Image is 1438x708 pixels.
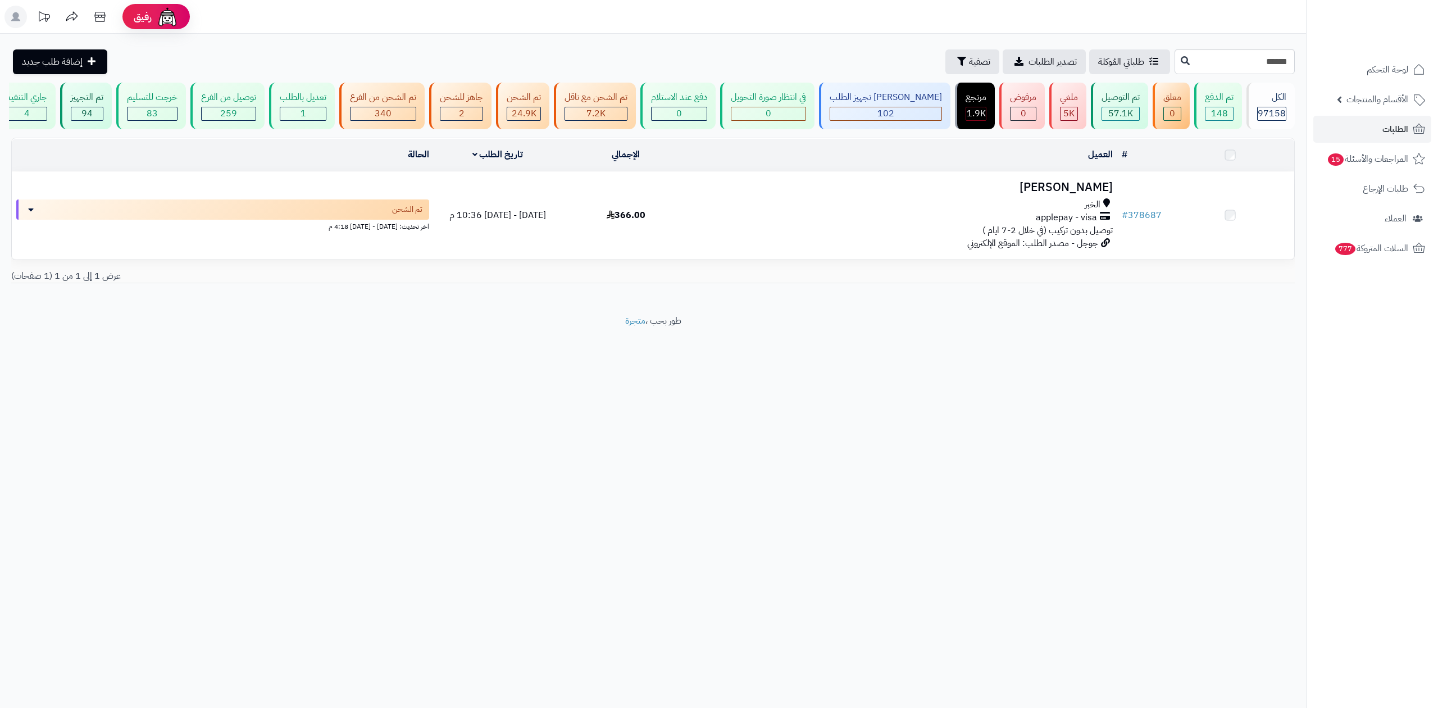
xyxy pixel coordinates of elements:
[586,107,606,120] span: 7.2K
[731,91,806,104] div: في انتظار صورة التحويل
[440,91,483,104] div: جاهز للشحن
[1150,83,1192,129] a: معلق 0
[408,148,429,161] a: الحالة
[7,107,47,120] div: 4
[427,83,494,129] a: جاهز للشحن 2
[1346,92,1408,107] span: الأقسام والمنتجات
[1258,107,1286,120] span: 97158
[1089,49,1170,74] a: طلباتي المُوكلة
[459,107,465,120] span: 2
[1257,91,1286,104] div: الكل
[1205,91,1234,104] div: تم الدفع
[1089,83,1150,129] a: تم التوصيل 57.1K
[350,91,416,104] div: تم الشحن من الفرع
[127,91,178,104] div: خرجت للتسليم
[1047,83,1089,129] a: ملغي 5K
[512,107,536,120] span: 24.9K
[945,49,999,74] button: تصفية
[1244,83,1297,129] a: الكل97158
[81,107,93,120] span: 94
[1036,211,1097,224] span: applepay - visa
[625,314,645,328] a: متجرة
[267,83,337,129] a: تعديل بالطلب 1
[1367,62,1408,78] span: لوحة التحكم
[997,83,1047,129] a: مرفوض 0
[1163,91,1181,104] div: معلق
[114,83,188,129] a: خرجت للتسليم 83
[676,107,682,120] span: 0
[507,107,540,120] div: 24907
[3,270,653,283] div: عرض 1 إلى 1 من 1 (1 صفحات)
[1122,148,1127,161] a: #
[201,91,256,104] div: توصيل من الفرع
[1313,146,1431,173] a: المراجعات والأسئلة15
[58,83,114,129] a: تم التجهيز 94
[301,107,306,120] span: 1
[440,107,483,120] div: 2
[280,107,326,120] div: 1
[652,107,707,120] div: 0
[607,208,645,222] span: 366.00
[766,107,771,120] span: 0
[1122,208,1128,222] span: #
[969,55,990,69] span: تصفية
[966,107,986,120] div: 1854
[71,107,103,120] div: 94
[982,224,1113,237] span: توصيل بدون تركيب (في خلال 2-7 ايام )
[612,148,640,161] a: الإجمالي
[651,91,707,104] div: دفع عند الاستلام
[1085,198,1100,211] span: الخبر
[967,237,1098,250] span: جوجل - مصدر الطلب: الموقع الإلكتروني
[22,55,83,69] span: إضافة طلب جديد
[1088,148,1113,161] a: العميل
[6,91,47,104] div: جاري التنفيذ
[24,107,30,120] span: 4
[565,107,627,120] div: 7222
[472,148,524,161] a: تاريخ الطلب
[817,83,953,129] a: [PERSON_NAME] تجهيز الطلب 102
[71,91,103,104] div: تم التجهيز
[13,49,107,74] a: إضافة طلب جديد
[1003,49,1086,74] a: تصدير الطلبات
[1122,208,1162,222] a: #378687
[1327,151,1408,167] span: المراجعات والأسئلة
[1011,107,1036,120] div: 0
[1010,91,1036,104] div: مرفوض
[449,208,546,222] span: [DATE] - [DATE] 10:36 م
[1335,242,1357,256] span: 777
[1334,240,1408,256] span: السلات المتروكة
[1192,83,1244,129] a: تم الدفع 148
[731,107,806,120] div: 0
[1108,107,1133,120] span: 57.1K
[830,91,942,104] div: [PERSON_NAME] تجهيز الطلب
[1205,107,1233,120] div: 148
[1169,107,1175,120] span: 0
[1382,121,1408,137] span: الطلبات
[134,10,152,24] span: رفيق
[966,91,986,104] div: مرتجع
[280,91,326,104] div: تعديل بالطلب
[718,83,817,129] a: في انتظار صورة التحويل 0
[830,107,941,120] div: 102
[1029,55,1077,69] span: تصدير الطلبات
[565,91,627,104] div: تم الشحن مع ناقل
[1021,107,1026,120] span: 0
[507,91,541,104] div: تم الشحن
[1102,107,1139,120] div: 57135
[30,6,58,31] a: تحديثات المنصة
[156,6,179,28] img: ai-face.png
[220,107,237,120] span: 259
[128,107,177,120] div: 83
[1313,235,1431,262] a: السلات المتروكة777
[1211,107,1228,120] span: 148
[1313,175,1431,202] a: طلبات الإرجاع
[1061,107,1077,120] div: 5007
[552,83,638,129] a: تم الشحن مع ناقل 7.2K
[1098,55,1144,69] span: طلباتي المُوكلة
[351,107,416,120] div: 340
[1313,56,1431,83] a: لوحة التحكم
[1327,153,1344,166] span: 15
[1313,116,1431,143] a: الطلبات
[694,181,1112,194] h3: [PERSON_NAME]
[337,83,427,129] a: تم الشحن من الفرع 340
